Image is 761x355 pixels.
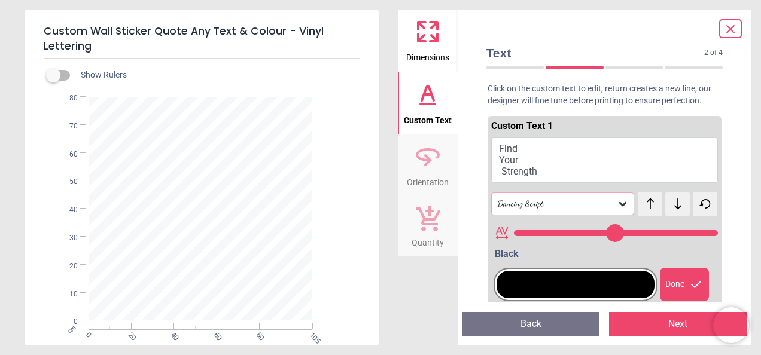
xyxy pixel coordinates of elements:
span: 80 [55,93,78,103]
button: Dimensions [398,10,458,72]
span: Custom Text 1 [491,120,553,131]
span: Orientation [407,171,449,189]
div: Done [660,268,709,301]
span: 2 of 4 [704,48,723,58]
button: Back [462,312,600,336]
button: Quantity [398,197,458,257]
p: Click on the custom text to edit, return creates a new line, our designer will fine tune before p... [477,83,733,106]
button: Custom Text [398,72,458,134]
div: Dancing Script [497,199,617,209]
iframe: Brevo live chat [713,307,749,343]
div: Show Rulers [53,68,379,82]
span: Quantity [412,231,444,249]
button: Find Your Strength [491,137,719,183]
span: Dimensions [406,46,449,64]
div: Black [495,247,719,261]
button: Next [609,312,747,336]
span: Custom Text [404,109,452,127]
h5: Custom Wall Sticker Quote Any Text & Colour - Vinyl Lettering [44,19,360,59]
button: Orientation [398,134,458,197]
span: Text [486,44,705,62]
